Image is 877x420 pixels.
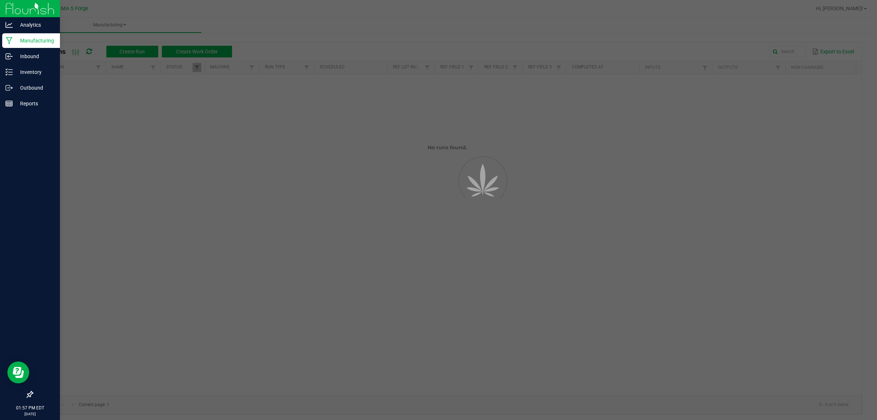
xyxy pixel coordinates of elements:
inline-svg: Reports [5,100,13,107]
iframe: Resource center [7,361,29,383]
p: Outbound [13,83,57,92]
p: Inventory [13,68,57,76]
p: [DATE] [3,411,57,417]
p: Analytics [13,20,57,29]
p: Inbound [13,52,57,61]
inline-svg: Manufacturing [5,37,13,44]
inline-svg: Analytics [5,21,13,29]
p: Reports [13,99,57,108]
inline-svg: Inventory [5,68,13,76]
inline-svg: Inbound [5,53,13,60]
p: Manufacturing [13,36,57,45]
inline-svg: Outbound [5,84,13,91]
p: 01:57 PM EDT [3,405,57,411]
